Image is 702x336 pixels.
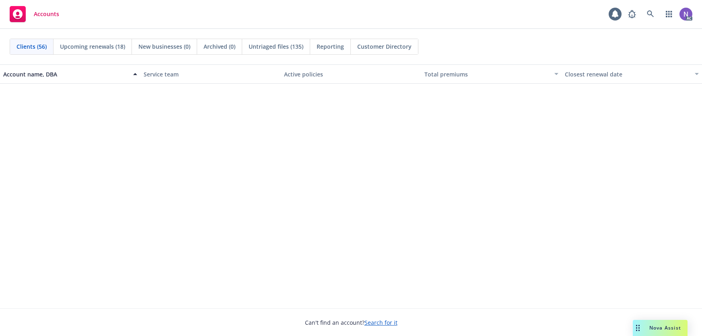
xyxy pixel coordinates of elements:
[249,42,303,51] span: Untriaged files (135)
[138,42,190,51] span: New businesses (0)
[140,64,281,84] button: Service team
[424,70,550,78] div: Total premiums
[60,42,125,51] span: Upcoming renewals (18)
[281,64,421,84] button: Active policies
[624,6,640,22] a: Report a Bug
[633,320,688,336] button: Nova Assist
[144,70,278,78] div: Service team
[357,42,412,51] span: Customer Directory
[421,64,562,84] button: Total premiums
[565,70,690,78] div: Closest renewal date
[6,3,62,25] a: Accounts
[679,8,692,21] img: photo
[204,42,235,51] span: Archived (0)
[34,11,59,17] span: Accounts
[284,70,418,78] div: Active policies
[3,70,128,78] div: Account name, DBA
[317,42,344,51] span: Reporting
[661,6,677,22] a: Switch app
[305,318,397,327] span: Can't find an account?
[642,6,659,22] a: Search
[633,320,643,336] div: Drag to move
[364,319,397,326] a: Search for it
[562,64,702,84] button: Closest renewal date
[16,42,47,51] span: Clients (56)
[649,324,681,331] span: Nova Assist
